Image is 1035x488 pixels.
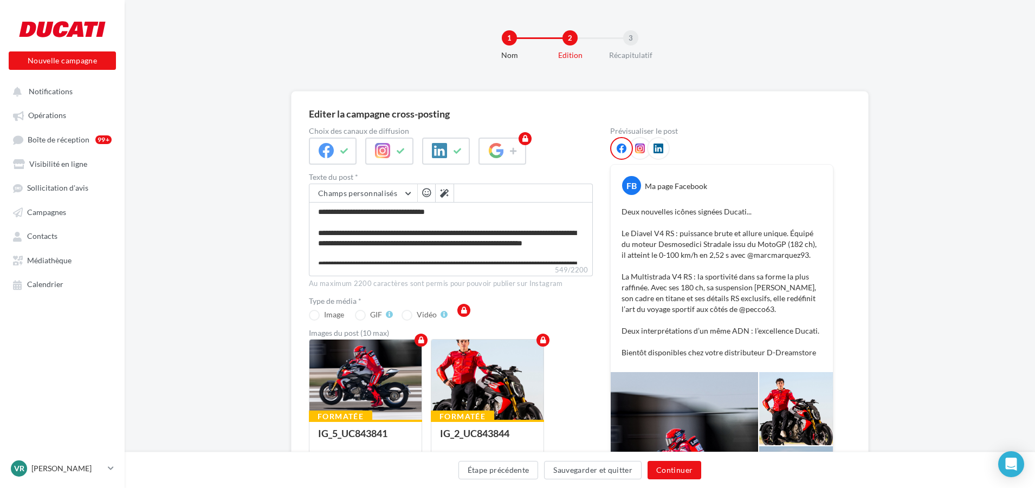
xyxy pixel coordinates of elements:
label: Type de média * [309,297,593,305]
span: Opérations [28,111,66,120]
a: Campagnes [7,202,118,222]
div: 1 [502,30,517,45]
div: Open Intercom Messenger [998,451,1024,477]
button: Nouvelle campagne [9,51,116,70]
div: FB [622,176,641,195]
div: 3 [623,30,638,45]
span: Sollicitation d'avis [27,184,88,193]
span: Médiathèque [27,256,72,265]
div: Récapitulatif [596,50,665,61]
div: Formatée [431,411,494,422]
span: Vr [14,463,24,474]
div: Ma page Facebook [645,181,707,192]
p: [PERSON_NAME] [31,463,104,474]
p: Deux nouvelles icônes signées Ducati... Le Diavel V4 RS : puissance brute et allure unique. Équip... [622,206,822,358]
button: Champs personnalisés [309,184,417,203]
div: Images du post (10 max) [309,329,593,337]
span: Notifications [29,87,73,96]
a: Calendrier [7,274,118,294]
span: Visibilité en ligne [29,159,87,168]
a: Contacts [7,226,118,245]
div: Prévisualiser le post [610,127,833,135]
button: Sauvegarder et quitter [544,461,642,479]
div: IG_2_UC843844 [440,427,509,439]
div: IG_5_UC843841 [318,427,387,439]
a: Vr [PERSON_NAME] [9,458,116,479]
span: Contacts [27,232,57,241]
div: Edition [535,50,605,61]
a: Visibilité en ligne [7,154,118,173]
span: Campagnes [27,207,66,217]
div: Editer la campagne cross-posting [309,109,450,119]
div: Formatée [309,411,372,422]
label: 549/2200 [309,264,593,276]
span: Calendrier [27,280,63,289]
label: Texte du post * [309,173,593,181]
span: Champs personnalisés [318,188,397,198]
div: Nom [475,50,544,61]
label: Choix des canaux de diffusion [309,127,593,135]
a: Médiathèque [7,250,118,270]
div: 2 [562,30,578,45]
button: Notifications [7,81,114,101]
div: Au maximum 2200 caractères sont permis pour pouvoir publier sur Instagram [309,279,593,289]
a: Sollicitation d'avis [7,178,118,197]
a: Boîte de réception99+ [7,129,118,149]
span: Boîte de réception [28,135,89,144]
button: Étape précédente [458,461,539,479]
div: 99+ [95,135,112,144]
button: Continuer [648,461,701,479]
a: Opérations [7,105,118,125]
